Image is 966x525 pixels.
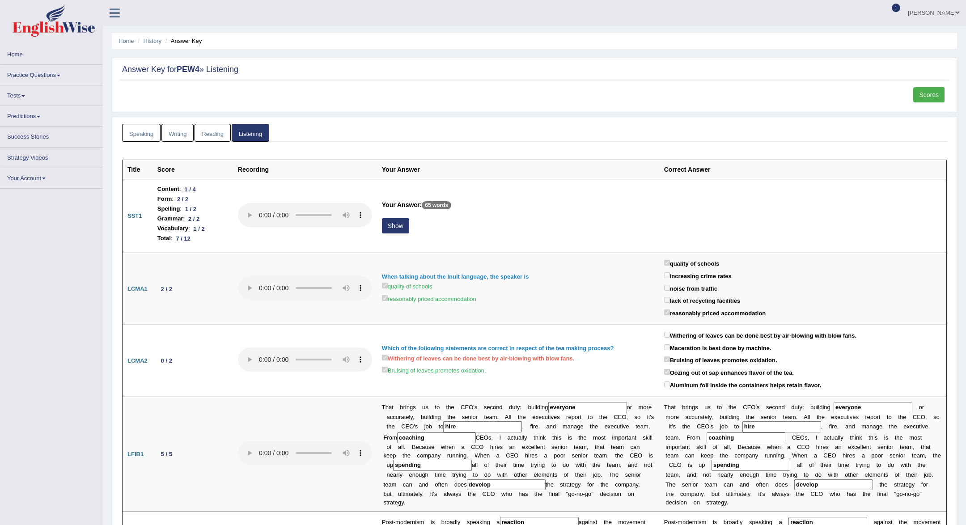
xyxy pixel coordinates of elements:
[895,434,897,441] b: t
[382,293,476,304] label: reasonably priced accommodation
[847,414,848,420] b: t
[674,414,675,420] b: r
[850,414,853,420] b: v
[900,434,903,441] b: e
[708,414,709,420] b: l
[382,355,388,360] input: Withering of leaves can be done best by air-blowing with blow fans.
[795,404,798,411] b: u
[695,414,698,420] b: u
[382,281,432,291] label: quality of schools
[746,414,748,420] b: t
[887,414,889,420] b: t
[730,404,733,411] b: h
[157,184,179,194] b: Content
[157,284,176,294] div: 2 / 2
[840,434,843,441] b: y
[157,233,228,243] li: :
[903,423,907,430] b: e
[838,434,839,441] b: l
[689,404,692,411] b: n
[767,414,770,420] b: n
[157,214,183,224] b: Grammar
[809,414,810,420] b: l
[682,404,685,411] b: b
[832,423,834,430] b: r
[879,423,882,430] b: e
[837,423,839,430] b: ,
[664,297,670,303] input: lack of recycling facilities
[845,423,848,430] b: a
[664,283,717,293] label: noise from traffic
[712,414,713,420] b: ,
[671,404,674,411] b: a
[686,434,690,441] b: F
[729,404,730,411] b: t
[703,414,705,420] b: t
[691,414,695,420] b: c
[664,380,822,390] label: Aluminum foil inside the containers helps retain flavor.
[835,434,838,441] b: a
[819,404,822,411] b: d
[182,204,200,214] div: 1 / 2
[834,423,837,430] b: e
[668,404,671,411] b: h
[382,218,409,233] button: Show
[870,434,873,441] b: h
[0,65,102,82] a: Practice Questions
[856,414,859,420] b: s
[830,434,831,441] b: t
[913,423,916,430] b: c
[916,423,919,430] b: u
[382,353,574,363] label: Withering of leaves can be done best by air-blowing with blow fans.
[783,414,785,420] b: t
[815,434,817,441] b: I
[157,194,228,204] li: :
[704,404,708,411] b: u
[711,423,714,430] b: s
[733,404,737,411] b: e
[232,124,269,142] a: Listening
[896,434,899,441] b: h
[791,404,794,411] b: d
[804,414,808,420] b: A
[157,356,176,365] div: 0 / 2
[877,414,878,420] b: r
[664,330,856,340] label: Withering of leaves can be done best by air-blowing with blow fans.
[692,404,695,411] b: g
[900,414,903,420] b: h
[664,271,732,281] label: increasing crime rates
[712,460,790,471] input: blank
[678,444,680,450] b: r
[397,432,476,444] input: blank
[382,367,388,373] input: Bruising of leaves promotes oxidation.
[921,414,925,420] b: O
[796,434,800,441] b: E
[382,283,388,288] input: quality of schools
[876,423,879,430] b: g
[664,258,720,268] label: quality of schools
[794,479,873,491] input: blank
[664,332,670,338] input: Withering of leaves can be done best by air-blowing with blow fans.
[817,414,818,420] b: t
[824,404,827,411] b: n
[922,404,924,411] b: r
[837,414,840,420] b: e
[0,85,102,103] a: Tests
[707,432,785,444] input: blank
[734,423,736,430] b: t
[382,344,654,353] div: Which of the following statements are correct in respect of the tea making process?
[0,148,102,165] a: Strategy Videos
[157,204,228,214] li: :
[153,160,233,179] th: Score
[664,369,670,375] input: Oozing out of sap enhances flavor of the tea.
[830,423,832,430] b: i
[382,365,486,375] label: Bruising of leaves promotes oxidation.
[698,414,699,420] b: r
[122,65,947,74] h2: Answer Key for » Listening
[157,233,171,243] b: Total
[705,423,709,430] b: O
[922,423,925,430] b: v
[678,434,680,441] b: .
[869,423,873,430] b: n
[127,212,142,219] b: SST1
